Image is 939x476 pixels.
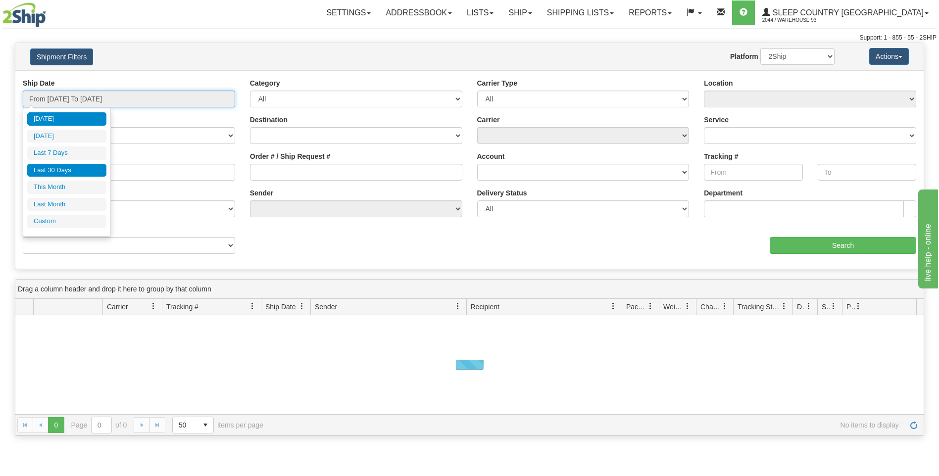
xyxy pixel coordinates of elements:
span: Page sizes drop down [172,417,214,433]
li: This Month [27,181,106,194]
a: Carrier filter column settings [145,298,162,315]
li: Last 7 Days [27,146,106,160]
li: Custom [27,215,106,228]
a: Recipient filter column settings [605,298,622,315]
span: Charge [700,302,721,312]
div: Support: 1 - 855 - 55 - 2SHIP [2,34,937,42]
a: Charge filter column settings [716,298,733,315]
span: Shipment Issues [822,302,830,312]
a: Ship [501,0,539,25]
a: Ship Date filter column settings [294,298,310,315]
span: Page 0 [48,417,64,433]
a: Delivery Status filter column settings [800,298,817,315]
label: Tracking # [704,151,738,161]
label: Department [704,188,742,198]
span: Tracking Status [738,302,781,312]
span: Carrier [107,302,128,312]
a: Sleep Country [GEOGRAPHIC_DATA] 2044 / Warehouse 93 [755,0,936,25]
a: Shipment Issues filter column settings [825,298,842,315]
li: Last Month [27,198,106,211]
span: items per page [172,417,263,433]
span: Delivery Status [797,302,805,312]
span: Page of 0 [71,417,127,433]
label: Order # / Ship Request # [250,151,331,161]
div: grid grouping header [15,280,924,299]
a: Reports [621,0,679,25]
span: Ship Date [265,302,296,312]
span: Pickup Status [846,302,855,312]
input: To [818,164,916,181]
label: Carrier [477,115,500,125]
span: Recipient [471,302,499,312]
a: Sender filter column settings [449,298,466,315]
a: Tracking Status filter column settings [776,298,792,315]
label: Carrier Type [477,78,517,88]
input: From [704,164,802,181]
button: Shipment Filters [30,48,93,65]
a: Weight filter column settings [679,298,696,315]
span: No items to display [277,421,899,429]
a: Pickup Status filter column settings [850,298,867,315]
a: Lists [459,0,501,25]
a: Tracking # filter column settings [244,298,261,315]
label: Delivery Status [477,188,527,198]
span: Weight [663,302,684,312]
img: logo2044.jpg [2,2,46,27]
div: live help - online [7,6,92,18]
a: Packages filter column settings [642,298,659,315]
span: Sleep Country [GEOGRAPHIC_DATA] [770,8,924,17]
a: Addressbook [378,0,459,25]
a: Settings [319,0,378,25]
span: Tracking # [166,302,198,312]
span: 2044 / Warehouse 93 [762,15,837,25]
label: Platform [730,51,758,61]
button: Actions [869,48,909,65]
label: Destination [250,115,288,125]
label: Ship Date [23,78,55,88]
span: select [198,417,213,433]
label: Account [477,151,505,161]
label: Service [704,115,729,125]
span: Packages [626,302,647,312]
li: [DATE] [27,130,106,143]
span: 50 [179,420,192,430]
input: Search [770,237,916,254]
label: Location [704,78,733,88]
label: Category [250,78,280,88]
a: Refresh [906,417,922,433]
li: [DATE] [27,112,106,126]
span: Sender [315,302,337,312]
li: Last 30 Days [27,164,106,177]
iframe: chat widget [916,188,938,288]
a: Shipping lists [540,0,621,25]
label: Sender [250,188,273,198]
